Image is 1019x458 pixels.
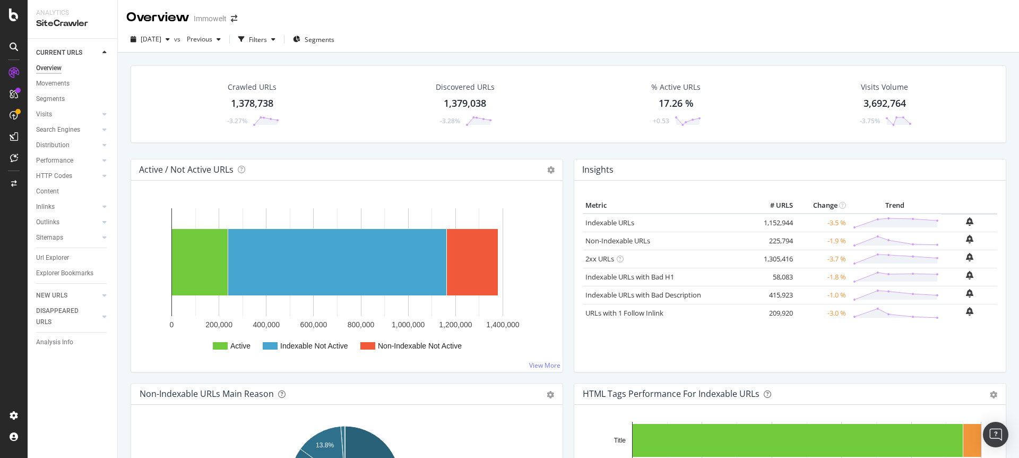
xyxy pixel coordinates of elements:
span: vs [174,35,183,44]
div: Filters [249,35,267,44]
a: 2xx URLs [585,254,614,264]
td: -3.7 % [796,250,849,268]
div: HTML Tags Performance for Indexable URLs [583,388,759,399]
div: Performance [36,155,73,166]
div: Analytics [36,9,109,18]
a: Movements [36,78,110,89]
a: Explorer Bookmarks [36,268,110,279]
a: Outlinks [36,217,99,228]
th: Metric [583,198,753,214]
div: HTTP Codes [36,171,72,182]
a: Sitemaps [36,232,99,243]
div: +0.53 [653,116,669,125]
a: Search Engines [36,124,99,135]
div: -3.28% [440,116,460,125]
text: 400,000 [253,320,280,329]
div: 17.26 % [659,97,694,111]
div: bell-plus [966,271,973,279]
div: Outlinks [36,217,59,228]
div: bell-plus [966,235,973,243]
a: View More [529,361,560,370]
div: 3,692,764 [863,97,906,111]
th: Trend [849,198,942,214]
div: Overview [36,63,62,74]
div: % Active URLs [651,82,701,92]
div: Inlinks [36,201,55,213]
div: Segments [36,94,65,105]
td: -1.9 % [796,232,849,250]
text: Active [230,342,251,350]
button: Previous [183,31,225,48]
div: Search Engines [36,124,80,135]
div: Overview [126,9,189,27]
div: Analysis Info [36,337,73,348]
h4: Active / Not Active URLs [139,163,234,177]
text: 600,000 [300,320,327,329]
text: 0 [170,320,174,329]
td: 1,152,944 [753,214,796,232]
a: Inlinks [36,201,99,213]
div: SiteCrawler [36,18,109,30]
td: 225,794 [753,232,796,250]
text: 800,000 [348,320,375,329]
td: 415,923 [753,286,796,304]
td: -1.0 % [796,286,849,304]
a: Visits [36,109,99,120]
th: Change [796,198,849,214]
a: DISAPPEARED URLS [36,306,99,328]
span: 2025 Aug. 22nd [141,35,161,44]
div: arrow-right-arrow-left [231,15,237,22]
div: 1,379,038 [444,97,486,111]
a: CURRENT URLS [36,47,99,58]
div: Sitemaps [36,232,63,243]
div: Visits [36,109,52,120]
a: Segments [36,94,110,105]
h4: Insights [582,163,614,177]
div: -3.75% [860,116,880,125]
svg: A chart. [140,198,554,363]
a: Content [36,186,110,197]
td: 209,920 [753,304,796,322]
div: -3.27% [227,116,247,125]
td: 58,083 [753,268,796,286]
a: NEW URLS [36,290,99,301]
div: bell-plus [966,253,973,261]
div: gear [547,391,554,398]
th: # URLS [753,198,796,214]
text: 13.8% [316,442,334,449]
text: 1,400,000 [486,320,519,329]
i: Options [547,166,555,174]
button: [DATE] [126,31,174,48]
td: -1.8 % [796,268,849,286]
a: HTTP Codes [36,171,99,182]
text: Title [614,437,626,444]
a: Indexable URLs [585,218,634,227]
a: Analysis Info [36,337,110,348]
div: DISAPPEARED URLS [36,306,90,328]
div: Explorer Bookmarks [36,268,93,279]
div: 1,378,738 [231,97,273,111]
a: URLs with 1 Follow Inlink [585,308,663,318]
div: Open Intercom Messenger [983,422,1008,447]
span: Segments [305,35,334,44]
span: Previous [183,35,212,44]
div: CURRENT URLS [36,47,82,58]
div: Movements [36,78,70,89]
button: Filters [234,31,280,48]
a: Indexable URLs with Bad H1 [585,272,674,282]
div: Discovered URLs [436,82,495,92]
div: bell-plus [966,217,973,226]
div: gear [990,391,997,398]
div: Content [36,186,59,197]
td: -3.0 % [796,304,849,322]
div: bell-plus [966,307,973,316]
text: 1,200,000 [439,320,472,329]
div: Non-Indexable URLs Main Reason [140,388,274,399]
div: Url Explorer [36,252,69,264]
text: 1,000,000 [392,320,425,329]
text: 200,000 [205,320,232,329]
div: Visits Volume [861,82,908,92]
div: Distribution [36,140,70,151]
td: 1,305,416 [753,250,796,268]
